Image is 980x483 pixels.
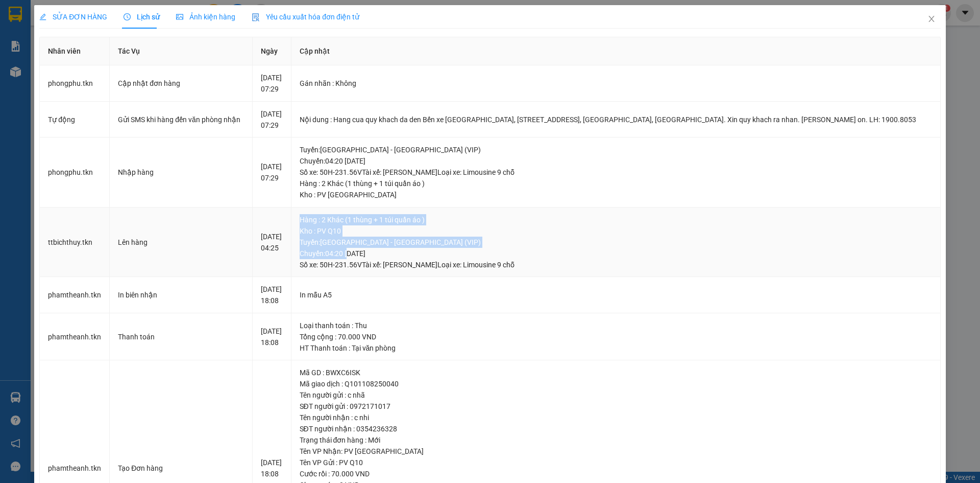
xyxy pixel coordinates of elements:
[300,468,932,479] div: Cước rồi : 70.000 VND
[300,423,932,434] div: SĐT người nhận : 0354236328
[118,289,243,301] div: In biên nhận
[300,331,932,342] div: Tổng cộng : 70.000 VND
[300,367,932,378] div: Mã GD : BWXC6ISK
[291,37,941,65] th: Cập nhật
[176,13,183,20] span: picture
[40,102,110,138] td: Tự động
[300,114,932,125] div: Nội dung : Hang cua quy khach da den Bến xe [GEOGRAPHIC_DATA], [STREET_ADDRESS], [GEOGRAPHIC_DATA...
[40,277,110,313] td: phamtheanh.tkn
[40,65,110,102] td: phongphu.tkn
[300,389,932,401] div: Tên người gửi : c nhã
[300,225,932,237] div: Kho : PV Q10
[124,13,131,20] span: clock-circle
[39,13,46,20] span: edit
[300,214,932,225] div: Hàng : 2 Khác (1 thùng + 1 túi quần áo )
[300,237,932,270] div: Tuyến : [GEOGRAPHIC_DATA] - [GEOGRAPHIC_DATA] (VIP) Chuyến: 04:20 [DATE] Số xe: 50H-231.56V Tài x...
[917,5,946,34] button: Close
[40,313,110,361] td: phamtheanh.tkn
[300,412,932,423] div: Tên người nhận : c nhi
[118,463,243,474] div: Tạo Đơn hàng
[118,237,243,248] div: Lên hàng
[300,446,932,457] div: Tên VP Nhận: PV [GEOGRAPHIC_DATA]
[118,78,243,89] div: Cập nhật đơn hàng
[261,457,283,479] div: [DATE] 18:08
[261,72,283,95] div: [DATE] 07:29
[124,13,160,21] span: Lịch sử
[300,320,932,331] div: Loại thanh toán : Thu
[252,13,260,21] img: icon
[300,378,932,389] div: Mã giao dịch : Q101108250040
[261,284,283,306] div: [DATE] 18:08
[261,231,283,254] div: [DATE] 04:25
[300,78,932,89] div: Gán nhãn : Không
[176,13,235,21] span: Ảnh kiện hàng
[252,13,359,21] span: Yêu cầu xuất hóa đơn điện tử
[300,144,932,178] div: Tuyến : [GEOGRAPHIC_DATA] - [GEOGRAPHIC_DATA] (VIP) Chuyến: 04:20 [DATE] Số xe: 50H-231.56V Tài x...
[253,37,291,65] th: Ngày
[40,208,110,278] td: ttbichthuy.tkn
[39,13,107,21] span: SỬA ĐƠN HÀNG
[300,457,932,468] div: Tên VP Gửi : PV Q10
[300,289,932,301] div: In mẫu A5
[300,434,932,446] div: Trạng thái đơn hàng : Mới
[300,178,932,189] div: Hàng : 2 Khác (1 thùng + 1 túi quần áo )
[261,326,283,348] div: [DATE] 18:08
[110,37,252,65] th: Tác Vụ
[261,161,283,183] div: [DATE] 07:29
[300,342,932,354] div: HT Thanh toán : Tại văn phòng
[40,137,110,208] td: phongphu.tkn
[261,108,283,131] div: [DATE] 07:29
[300,189,932,200] div: Kho : PV [GEOGRAPHIC_DATA]
[40,37,110,65] th: Nhân viên
[300,401,932,412] div: SĐT người gửi : 0972171017
[118,114,243,125] div: Gửi SMS khi hàng đến văn phòng nhận
[118,331,243,342] div: Thanh toán
[927,15,936,23] span: close
[118,167,243,178] div: Nhập hàng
